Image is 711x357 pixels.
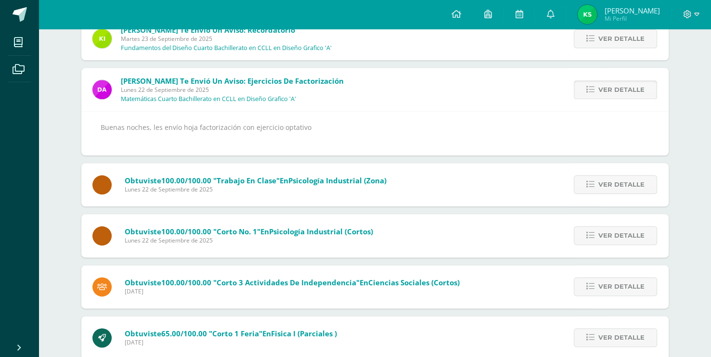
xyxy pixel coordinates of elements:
span: Ver detalle [598,30,645,48]
span: Lunes 22 de Septiembre de 2025 [125,236,373,244]
img: 0172e5d152198a3cf3588b1bf4349fce.png [578,5,597,24]
span: Fisica I (Parciales ) [271,329,337,338]
span: Lunes 22 de Septiembre de 2025 [125,185,387,193]
img: 9ec2f35d84b77fba93b74c0ecd725fb6.png [92,80,112,99]
span: [DATE] [125,338,337,346]
span: Ver detalle [598,227,645,244]
span: 65.00/100.00 [161,329,207,338]
span: Ver detalle [598,176,645,193]
span: Ver detalle [598,329,645,346]
p: Fundamentos del Diseño Cuarto Bachillerato en CCLL en Diseño Grafico 'A' [121,44,332,52]
span: [PERSON_NAME] te envió un aviso: Ejercicios de factorización [121,76,344,86]
div: Buenas noches, les envío hoja factorización con ejercicio optativo [101,121,649,145]
span: 100.00/100.00 [161,176,211,185]
span: Obtuviste en [125,176,387,185]
span: [PERSON_NAME] te envió un aviso: Recordatorio [121,25,295,35]
span: 100.00/100.00 [161,278,211,287]
span: Obtuviste en [125,329,337,338]
span: "Corto No. 1" [213,227,260,236]
span: Lunes 22 de Septiembre de 2025 [121,86,344,94]
p: Matemáticas Cuarto Bachillerato en CCLL en Diseño Grafico 'A' [121,95,296,103]
span: 100.00/100.00 [161,227,211,236]
span: "Corto 1 feria" [209,329,262,338]
span: "Corto 3 Actividades de Independencia" [213,278,360,287]
span: Psicología Industrial (zona) [288,176,387,185]
span: "Trabajo en clase" [213,176,280,185]
span: Ver detalle [598,81,645,99]
span: Ciencias Sociales (Cortos) [368,278,460,287]
span: Martes 23 de Septiembre de 2025 [121,35,332,43]
img: 9ab151970ea35c44bfeb152f0ad901f3.png [92,29,112,48]
span: [PERSON_NAME] [604,6,659,15]
span: Psicología Industrial (Cortos) [269,227,373,236]
span: Obtuviste en [125,227,373,236]
span: Ver detalle [598,278,645,295]
span: Mi Perfil [604,14,659,23]
span: Obtuviste en [125,278,460,287]
span: [DATE] [125,287,460,295]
